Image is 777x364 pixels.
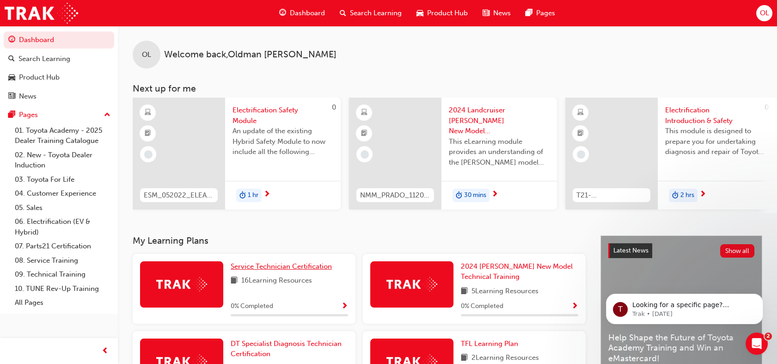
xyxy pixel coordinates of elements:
a: 05. Sales [11,201,114,215]
button: DashboardSearch LearningProduct HubNews [4,30,114,106]
a: car-iconProduct Hub [409,4,475,23]
span: next-icon [491,191,498,199]
img: Trak [386,277,437,291]
a: search-iconSearch Learning [332,4,409,23]
span: learningRecordVerb_NONE-icon [361,150,369,159]
a: guage-iconDashboard [272,4,332,23]
span: learningRecordVerb_NONE-icon [577,150,585,159]
a: Product Hub [4,69,114,86]
span: book-icon [461,352,468,364]
span: pages-icon [8,111,15,119]
span: duration-icon [456,190,462,202]
div: Product Hub [19,72,60,83]
a: 02. New - Toyota Dealer Induction [11,148,114,173]
h3: My Learning Plans [133,235,586,246]
span: Electrification Safety Module [232,105,333,126]
span: next-icon [263,191,270,199]
span: prev-icon [102,345,109,357]
span: learningRecordVerb_NONE-icon [144,150,153,159]
a: 0T21-FOD_HVIS_PREREQElectrification Introduction & SafetyThis module is designed to prepare you f... [565,98,773,210]
span: 2 [765,333,772,340]
span: Product Hub [427,8,468,19]
a: 03. Toyota For Life [11,173,114,187]
a: 0ESM_052022_ELEARNElectrification Safety ModuleAn update of the existing Hybrid Safety Module to ... [133,98,341,210]
span: Show Progress [571,302,578,311]
button: Pages [4,106,114,123]
span: pages-icon [526,7,532,19]
span: ESM_052022_ELEARN [144,190,214,201]
span: Electrification Introduction & Safety [665,105,766,126]
span: next-icon [699,191,706,199]
a: All Pages [11,296,114,310]
a: 2024 [PERSON_NAME] New Model Technical Training [461,261,578,282]
div: Search Learning [18,54,70,64]
span: news-icon [483,7,489,19]
span: Dashboard [290,8,325,19]
span: 1 hr [248,190,258,201]
button: OL [756,5,772,21]
span: book-icon [231,275,238,287]
a: Service Technician Certification [231,261,336,272]
a: NMM_PRADO_112024_MODULE_12024 Landcruiser [PERSON_NAME] New Model Mechanisms - Model Outline 1Thi... [349,98,557,210]
a: News [4,88,114,105]
span: duration-icon [672,190,679,202]
a: Dashboard [4,31,114,49]
span: TFL Learning Plan [461,339,518,348]
span: 0 [332,103,336,111]
img: Trak [156,277,207,291]
span: 0 % Completed [231,301,273,312]
span: Latest News [613,247,649,254]
span: booktick-icon [577,128,584,140]
img: Trak [5,3,78,24]
a: Search Learning [4,50,114,68]
a: 01. Toyota Academy - 2025 Dealer Training Catalogue [11,123,114,148]
a: pages-iconPages [518,4,563,23]
span: 5 Learning Resources [471,286,538,297]
a: 06. Electrification (EV & Hybrid) [11,215,114,239]
span: 2 hrs [680,190,694,201]
a: 04. Customer Experience [11,186,114,201]
span: Welcome back , Oldman [PERSON_NAME] [164,49,336,60]
span: guage-icon [8,36,15,44]
span: OL [142,49,151,60]
span: car-icon [8,74,15,82]
a: DT Specialist Diagnosis Technician Certification [231,339,348,359]
span: 2024 [PERSON_NAME] New Model Technical Training [461,262,573,281]
span: Help Shape the Future of Toyota Academy Training and Win an eMastercard! [608,333,754,364]
h3: Next up for me [118,83,777,94]
span: An update of the existing Hybrid Safety Module to now include all the following electrification v... [232,126,333,157]
span: learningResourceType_ELEARNING-icon [361,107,367,119]
a: 10. TUNE Rev-Up Training [11,282,114,296]
span: 2024 Landcruiser [PERSON_NAME] New Model Mechanisms - Model Outline 1 [449,105,550,136]
div: Pages [19,110,38,120]
span: Pages [536,8,555,19]
a: 07. Parts21 Certification [11,239,114,253]
span: NMM_PRADO_112024_MODULE_1 [360,190,430,201]
span: 16 Learning Resources [241,275,312,287]
a: 09. Technical Training [11,267,114,282]
span: News [493,8,511,19]
span: learningResourceType_ELEARNING-icon [577,107,584,119]
span: This module is designed to prepare you for undertaking diagnosis and repair of Toyota & Lexus Ele... [665,126,766,157]
span: 30 mins [464,190,486,201]
span: search-icon [8,55,15,63]
span: 0 % Completed [461,301,503,312]
a: TFL Learning Plan [461,339,522,349]
span: OL [759,8,769,19]
span: Service Technician Certification [231,262,332,271]
span: car-icon [416,7,423,19]
span: booktick-icon [145,128,151,140]
span: Show Progress [341,302,348,311]
iframe: Intercom live chat [746,333,768,355]
button: Show Progress [341,301,348,312]
span: 2 Learning Resources [471,352,539,364]
span: Search Learning [350,8,402,19]
span: learningResourceType_ELEARNING-icon [145,107,151,119]
a: news-iconNews [475,4,518,23]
